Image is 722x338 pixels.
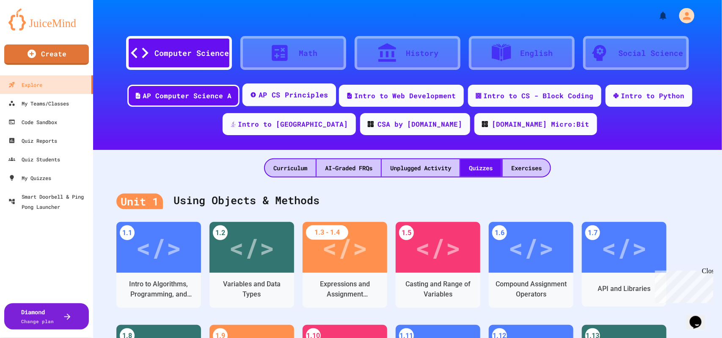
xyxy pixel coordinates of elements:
[306,225,348,240] div: 1.3 - 1.4
[652,267,714,303] iframe: chat widget
[521,47,553,59] div: English
[8,136,57,146] div: Quiz Reports
[601,228,647,266] div: </>
[484,91,594,101] div: Intro to CS - Block Coding
[143,91,232,101] div: AP Computer Science A
[299,47,317,59] div: Math
[154,47,229,59] div: Computer Science
[22,318,54,324] span: Change plan
[136,228,182,266] div: </>
[8,117,57,127] div: Code Sandbox
[4,44,89,65] a: Create
[322,228,368,266] div: </>
[399,225,414,240] div: 1.5
[120,225,135,240] div: 1.1
[508,228,554,266] div: </>
[686,304,714,330] iframe: chat widget
[598,284,651,294] div: API and Libraries
[503,159,550,177] div: Exercises
[116,194,163,210] div: Unit 1
[382,159,460,177] div: Unplugged Activity
[22,308,54,325] div: Diamond
[482,121,488,127] img: CODE_logo_RGB.png
[213,225,228,240] div: 1.2
[492,225,507,240] div: 1.6
[8,98,69,108] div: My Teams/Classes
[229,228,275,266] div: </>
[492,119,590,129] div: [DOMAIN_NAME] Micro:Bit
[642,8,670,23] div: My Notifications
[368,121,374,127] img: CODE_logo_RGB.png
[495,279,567,299] div: Compound Assignment Operators
[216,279,288,299] div: Variables and Data Types
[123,279,195,299] div: Intro to Algorithms, Programming, and Compilers
[3,3,58,54] div: Chat with us now!Close
[406,47,439,59] div: History
[8,154,60,164] div: Quiz Students
[116,184,699,218] div: Using Objects & Methods
[238,119,348,129] div: Intro to [GEOGRAPHIC_DATA]
[8,8,85,30] img: logo-orange.svg
[621,91,685,101] div: Intro to Python
[460,159,501,177] div: Quizzes
[8,80,42,90] div: Explore
[4,303,89,330] button: DiamondChange plan
[265,159,316,177] div: Curriculum
[402,279,474,299] div: Casting and Range of Variables
[355,91,456,101] div: Intro to Web Development
[670,6,697,25] div: My Account
[378,119,463,129] div: CSA by [DOMAIN_NAME]
[8,173,51,183] div: My Quizzes
[415,228,461,266] div: </>
[317,159,381,177] div: AI-Graded FRQs
[309,279,381,299] div: Expressions and Assignment Statements
[618,47,683,59] div: Social Science
[585,225,600,240] div: 1.7
[258,90,328,100] div: AP CS Principles
[8,191,90,212] div: Smart Doorbell & Ping Pong Launcher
